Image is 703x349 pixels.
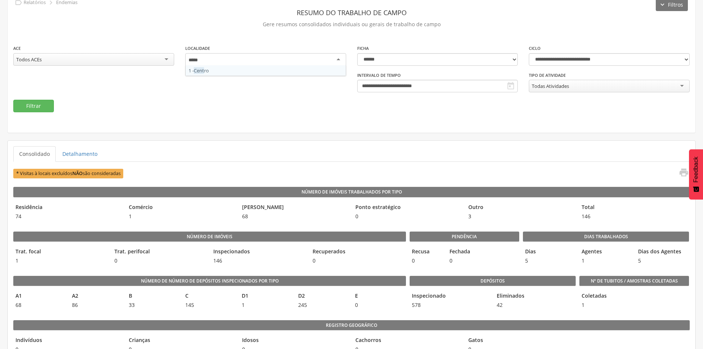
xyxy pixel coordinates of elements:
[689,149,703,199] button: Feedback - Mostrar pesquisa
[296,301,349,309] span: 245
[353,336,463,345] legend: Cachorros
[447,257,481,264] span: 0
[579,292,585,301] legend: Coletadas
[357,72,401,78] label: Intervalo de Tempo
[410,292,491,301] legend: Inspecionado
[183,301,236,309] span: 145
[523,248,576,256] legend: Dias
[579,276,689,286] legend: Nº de Tubitos / Amostras coletadas
[529,45,541,51] label: Ciclo
[240,213,349,220] span: 68
[636,257,689,264] span: 5
[13,146,56,162] a: Consolidado
[72,170,83,177] b: NÃO
[13,336,123,345] legend: Indivíduos
[529,72,566,78] label: Tipo de Atividade
[127,203,236,212] legend: Comércio
[353,301,406,309] span: 0
[410,232,519,242] legend: Pendência
[13,45,21,51] label: ACE
[447,248,481,256] legend: Fechada
[310,257,406,264] span: 0
[127,213,236,220] span: 1
[579,248,632,256] legend: Agentes
[579,213,689,220] span: 146
[13,169,123,178] span: * Visitas à locais excluídos são consideradas
[410,276,576,286] legend: Depósitos
[466,213,576,220] span: 3
[112,257,207,264] span: 0
[13,292,66,301] legend: A1
[194,67,204,74] span: Cent
[56,146,103,162] a: Detalhamento
[579,301,585,309] span: 1
[13,276,406,286] legend: Número de Número de Depósitos Inspecionados por Tipo
[13,213,123,220] span: 74
[211,257,306,264] span: 146
[296,292,349,301] legend: D2
[353,213,463,220] span: 0
[13,6,690,19] header: Resumo do Trabalho de Campo
[506,82,515,90] i: 
[127,336,236,345] legend: Crianças
[636,248,689,256] legend: Dias dos Agentes
[16,56,42,63] div: Todos ACEs
[679,167,689,178] i: 
[357,45,369,51] label: Ficha
[523,257,576,264] span: 5
[127,292,179,301] legend: B
[240,336,349,345] legend: Idosos
[13,187,690,197] legend: Número de Imóveis Trabalhados por Tipo
[183,292,236,301] legend: C
[186,65,346,76] div: 1 - ro
[13,203,123,212] legend: Residência
[13,301,66,309] span: 68
[13,257,108,264] span: 1
[70,292,123,301] legend: A2
[410,301,491,309] span: 578
[13,248,108,256] legend: Trat. focal
[494,292,576,301] legend: Eliminados
[13,100,54,112] button: Filtrar
[185,45,210,51] label: Localidade
[523,232,689,242] legend: Dias Trabalhados
[112,248,207,256] legend: Trat. perifocal
[466,336,576,345] legend: Gatos
[240,203,349,212] legend: [PERSON_NAME]
[466,203,576,212] legend: Outro
[70,301,123,309] span: 86
[494,301,576,309] span: 42
[353,203,463,212] legend: Ponto estratégico
[13,19,690,30] p: Gere resumos consolidados individuais ou gerais de trabalho de campo
[239,292,292,301] legend: D1
[13,320,690,331] legend: Registro geográfico
[674,167,689,179] a: 
[579,257,632,264] span: 1
[13,232,406,242] legend: Número de imóveis
[127,301,179,309] span: 33
[211,248,306,256] legend: Inspecionados
[579,203,689,212] legend: Total
[239,301,292,309] span: 1
[532,83,569,89] div: Todas Atividades
[410,248,444,256] legend: Recusa
[353,292,406,301] legend: E
[410,257,444,264] span: 0
[693,157,699,182] span: Feedback
[310,248,406,256] legend: Recuperados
